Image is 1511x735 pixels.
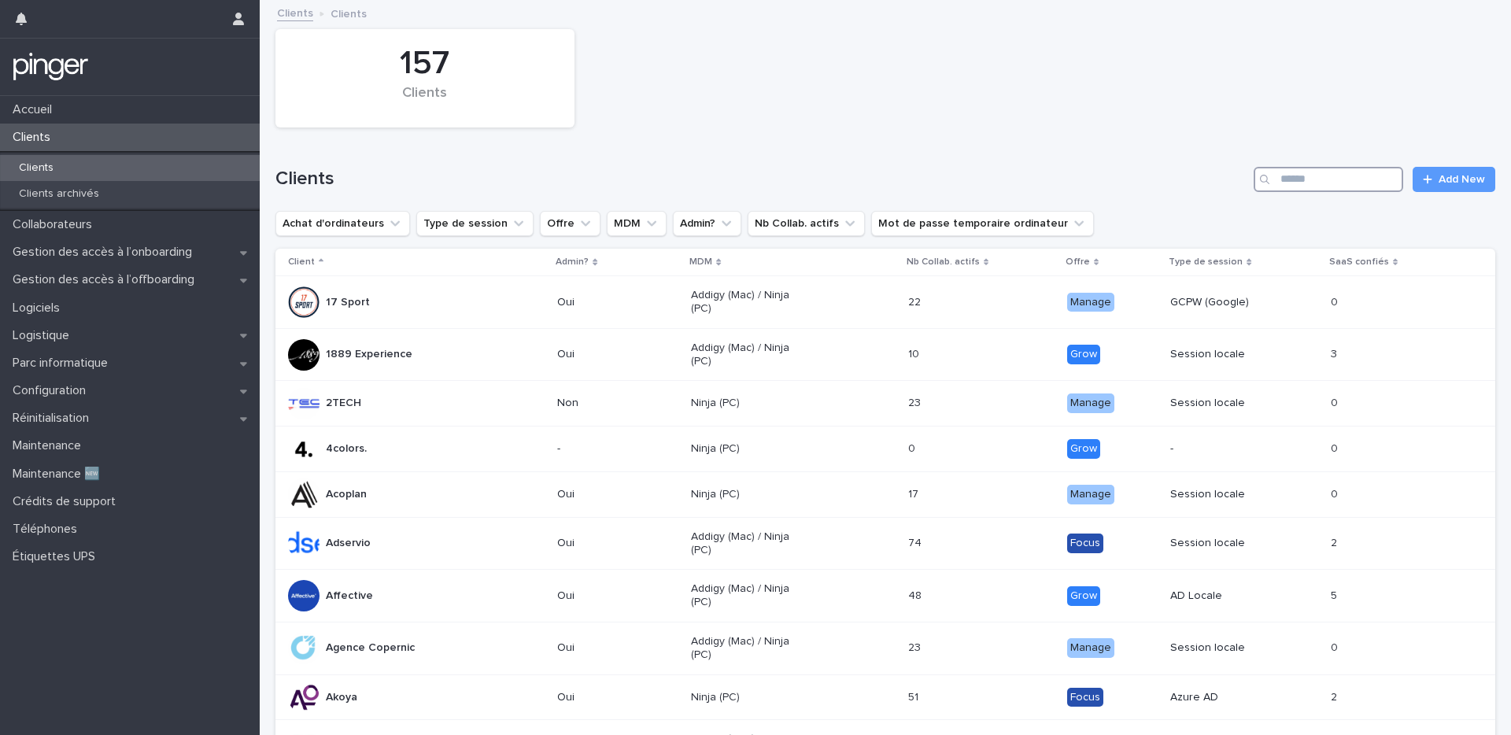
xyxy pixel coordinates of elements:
p: 23 [908,393,924,410]
p: SaaS confiés [1329,253,1389,271]
p: 2 [1331,688,1340,704]
button: MDM [607,211,667,236]
p: 0 [1331,293,1341,309]
p: 0 [1331,393,1341,410]
p: MDM [689,253,712,271]
p: Gestion des accès à l’offboarding [6,272,207,287]
p: - [557,442,670,456]
p: Type de session [1169,253,1243,271]
p: 74 [908,534,925,550]
p: Gestion des accès à l’onboarding [6,245,205,260]
p: Configuration [6,383,98,398]
tr: 17 SportOuiAddigy (Mac) / Ninja (PC)2222 ManageGCPW (Google)00 [275,276,1495,329]
p: Session locale [1170,488,1283,501]
button: Mot de passe temporaire ordinateur [871,211,1094,236]
p: Étiquettes UPS [6,549,108,564]
p: Oui [557,691,670,704]
p: 17 Sport [326,296,370,309]
p: - [1170,442,1283,456]
div: 157 [302,44,548,83]
p: Client [288,253,315,271]
p: Acoplan [326,488,367,501]
p: Oui [557,348,670,361]
p: Session locale [1170,537,1283,550]
p: Akoya [326,691,357,704]
p: 3 [1331,345,1340,361]
img: mTgBEunGTSyRkCgitkcU [13,51,89,83]
p: Offre [1066,253,1090,271]
p: 17 [908,485,922,501]
tr: 2TECHNonNinja (PC)2323 ManageSession locale00 [275,381,1495,427]
tr: 1889 ExperienceOuiAddigy (Mac) / Ninja (PC)1010 GrowSession locale33 [275,328,1495,381]
div: Manage [1067,485,1114,504]
p: Adservio [326,537,371,550]
p: Affective [326,589,373,603]
p: 10 [908,345,922,361]
p: Addigy (Mac) / Ninja (PC) [691,342,804,368]
p: 51 [908,688,922,704]
p: Ninja (PC) [691,691,804,704]
p: Oui [557,537,670,550]
p: Clients [6,161,66,175]
p: Addigy (Mac) / Ninja (PC) [691,530,804,557]
p: Crédits de support [6,494,128,509]
p: Maintenance [6,438,94,453]
p: 2TECH [326,397,361,410]
p: Session locale [1170,641,1283,655]
p: Ninja (PC) [691,397,804,410]
tr: AffectiveOuiAddigy (Mac) / Ninja (PC)4848 GrowAD Locale55 [275,570,1495,622]
button: Admin? [673,211,741,236]
div: Grow [1067,586,1100,606]
p: 1889 Experience [326,348,412,361]
p: Ninja (PC) [691,442,804,456]
p: 22 [908,293,924,309]
input: Search [1254,167,1403,192]
p: Non [557,397,670,410]
p: Réinitialisation [6,411,102,426]
tr: AkoyaOuiNinja (PC)5151 FocusAzure AD22 [275,674,1495,720]
p: Addigy (Mac) / Ninja (PC) [691,635,804,662]
div: Manage [1067,293,1114,312]
div: Manage [1067,638,1114,658]
p: 0 [908,439,918,456]
tr: Agence CopernicOuiAddigy (Mac) / Ninja (PC)2323 ManageSession locale00 [275,622,1495,674]
p: AD Locale [1170,589,1283,603]
a: Clients [277,3,313,21]
p: Parc informatique [6,356,120,371]
p: Addigy (Mac) / Ninja (PC) [691,582,804,609]
p: Logiciels [6,301,72,316]
p: Clients archivés [6,187,112,201]
div: Grow [1067,345,1100,364]
p: Clients [6,130,63,145]
button: Offre [540,211,600,236]
p: Oui [557,641,670,655]
div: Clients [302,85,548,118]
p: Session locale [1170,348,1283,361]
p: GCPW (Google) [1170,296,1283,309]
p: Admin? [556,253,589,271]
p: Accueil [6,102,65,117]
p: 5 [1331,586,1340,603]
button: Nb Collab. actifs [748,211,865,236]
p: 0 [1331,638,1341,655]
button: Type de session [416,211,534,236]
a: Add New [1413,167,1495,192]
p: Téléphones [6,522,90,537]
p: Azure AD [1170,691,1283,704]
p: Ninja (PC) [691,488,804,501]
p: Logistique [6,328,82,343]
p: 2 [1331,534,1340,550]
h1: Clients [275,168,1247,190]
div: Focus [1067,534,1103,553]
tr: AcoplanOuiNinja (PC)1717 ManageSession locale00 [275,471,1495,517]
p: Nb Collab. actifs [907,253,980,271]
button: Achat d'ordinateurs [275,211,410,236]
tr: 4colors.-Ninja (PC)00 Grow-00 [275,427,1495,472]
p: Oui [557,296,670,309]
div: Manage [1067,393,1114,413]
p: 48 [908,586,925,603]
p: Agence Copernic [326,641,415,655]
p: Collaborateurs [6,217,105,232]
p: Session locale [1170,397,1283,410]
